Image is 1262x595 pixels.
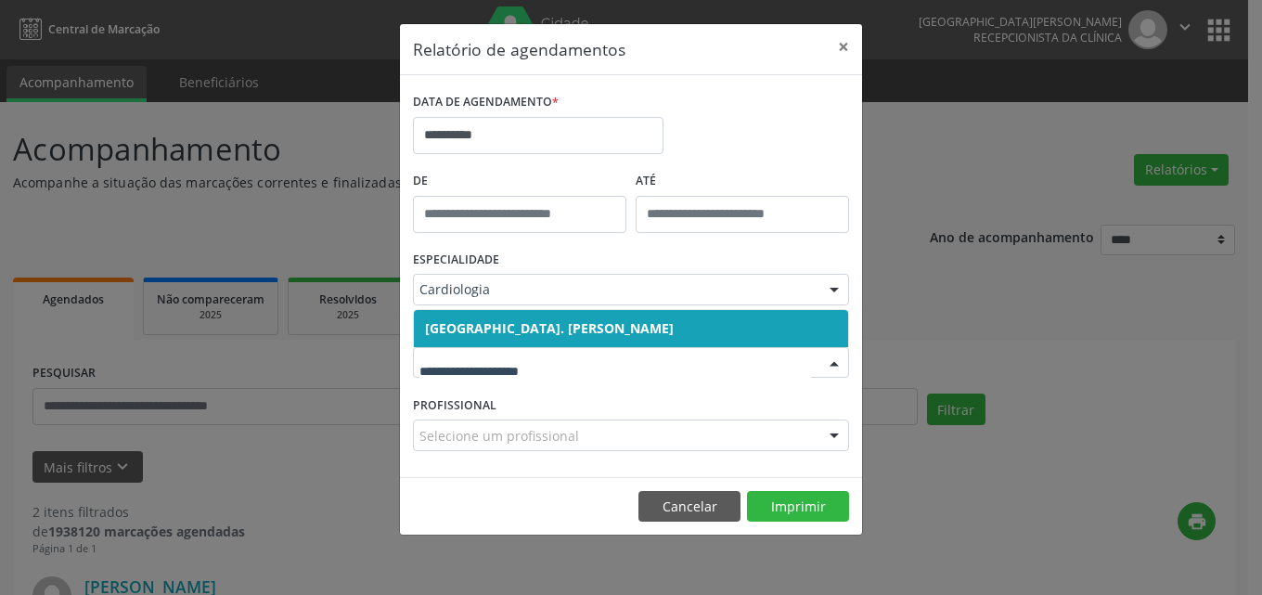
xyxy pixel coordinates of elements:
[413,246,499,275] label: ESPECIALIDADE
[636,167,849,196] label: ATÉ
[413,391,496,420] label: PROFISSIONAL
[747,491,849,523] button: Imprimir
[419,426,579,446] span: Selecione um profissional
[413,167,626,196] label: De
[413,37,625,61] h5: Relatório de agendamentos
[825,24,862,70] button: Close
[425,319,674,337] span: [GEOGRAPHIC_DATA]. [PERSON_NAME]
[638,491,740,523] button: Cancelar
[413,88,559,117] label: DATA DE AGENDAMENTO
[419,280,811,299] span: Cardiologia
